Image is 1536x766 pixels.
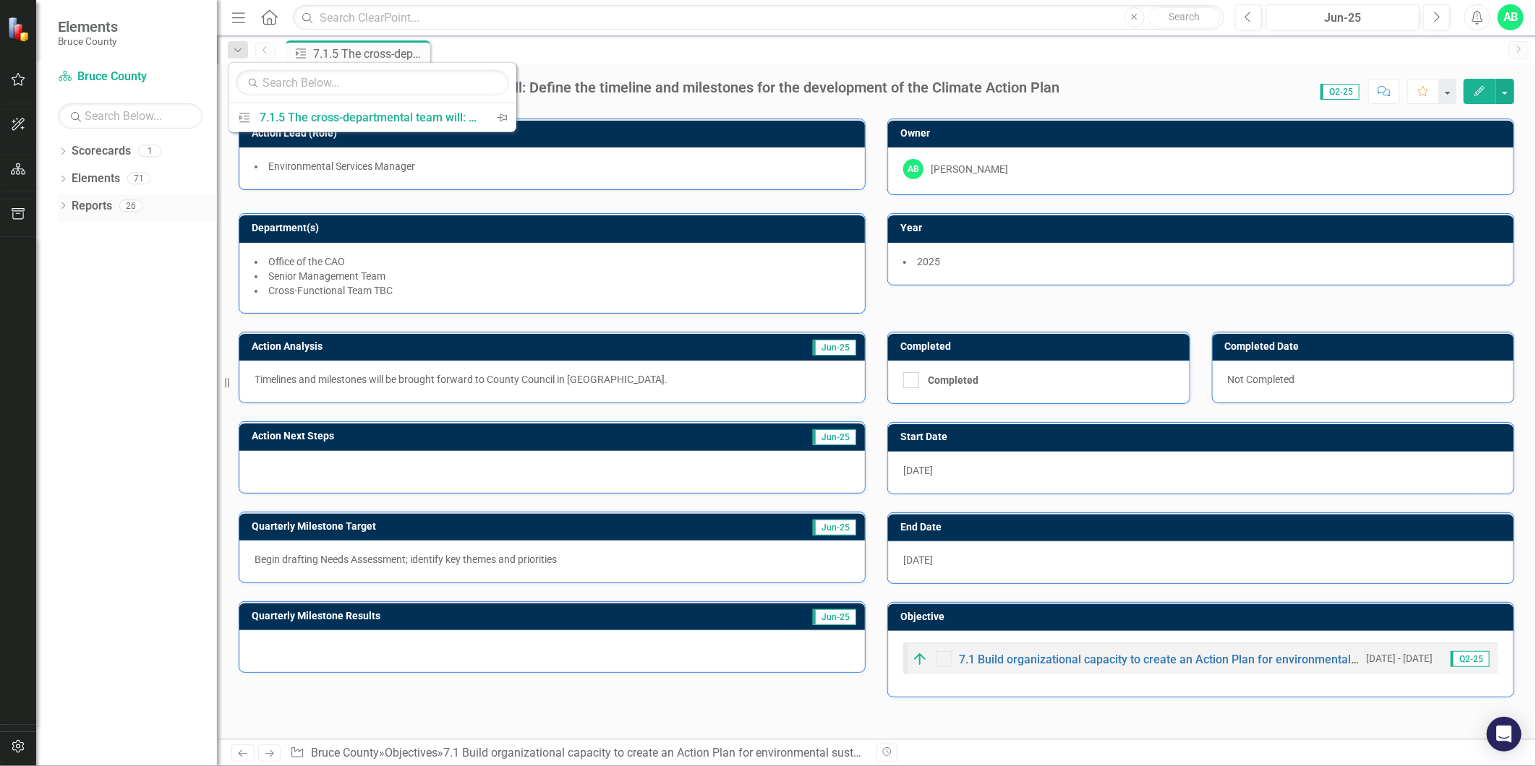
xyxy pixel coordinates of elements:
[1451,651,1490,667] span: Q2-25
[1213,361,1514,403] div: Not Completed
[269,95,1059,106] div: Bruce County
[813,520,856,535] span: Jun-25
[236,70,509,95] input: Search Below...
[903,159,923,179] div: AB
[900,431,1506,442] h3: Start Date
[1271,9,1415,27] div: Jun-25
[72,143,131,160] a: Scorecards
[1487,717,1522,752] div: Open Intercom Messenger
[58,103,202,129] input: Search Below...
[290,745,866,762] div: » » »
[252,128,858,139] h3: Action Lead (Role)
[268,160,415,172] span: Environmental Services Manager
[252,223,858,233] h3: Department(s)
[127,173,150,185] div: 71
[1498,4,1524,30] button: AB
[900,341,1182,352] h3: Completed
[252,521,697,532] h3: Quarterly Milestone Target
[1320,84,1360,100] span: Q2-25
[443,746,973,759] a: 7.1 Build organizational capacity to create an Action Plan for environmental sustainability in th...
[229,104,487,131] a: 7.1.5 The cross-departmental team will: Define the timeline and milestones for the development of...
[311,746,379,759] a: Bruce County
[58,69,202,85] a: Bruce County
[813,340,856,356] span: Jun-25
[813,429,856,445] span: Jun-25
[813,609,856,625] span: Jun-25
[255,552,850,567] p: Begin drafting Needs Assessment; identify key themes and priorities
[1169,11,1200,22] span: Search
[903,465,933,476] span: [DATE]
[119,199,142,212] div: 26
[385,746,438,759] a: Objectives
[900,611,1506,622] h3: Objective
[903,554,933,566] span: [DATE]
[255,372,850,387] p: Timelines and milestones will be brought forward to County Council in [GEOGRAPHIC_DATA].
[293,5,1224,30] input: Search ClearPoint...
[252,341,623,352] h3: Action Analysis
[252,431,644,442] h3: Action Next Steps
[1266,4,1420,30] button: Jun-25
[1366,652,1433,666] small: [DATE] - [DATE]
[72,198,112,215] a: Reports
[6,15,33,43] img: ClearPoint Strategy
[900,223,1506,233] h3: Year
[252,611,701,621] h3: Quarterly Milestone Results
[900,128,1506,139] h3: Owner
[931,162,1008,176] div: [PERSON_NAME]
[313,45,427,63] div: 7.1.5 The cross-departmental team will: Define the timeline and milestones for the development of...
[268,285,393,296] span: Cross-Functional Team TBC
[260,108,480,126] div: 7.1.5 The cross-departmental team will: Define the timeline and milestones for the development of...
[58,18,118,35] span: Elements
[959,653,1496,666] a: 7.1 Build organizational capacity to create an Action Plan for environmental sustainability in th...
[917,256,940,267] span: 2025
[72,171,120,187] a: Elements
[268,256,345,267] span: Office of the CAO
[1225,341,1507,352] h3: Completed Date
[1148,7,1221,27] button: Search
[911,650,929,668] img: On Track
[138,145,161,158] div: 1
[900,522,1506,533] h3: End Date
[268,270,385,282] span: Senior Management Team
[269,79,1059,95] div: 7.1.5 The cross-departmental team will: Define the timeline and milestones for the development of...
[58,35,118,47] small: Bruce County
